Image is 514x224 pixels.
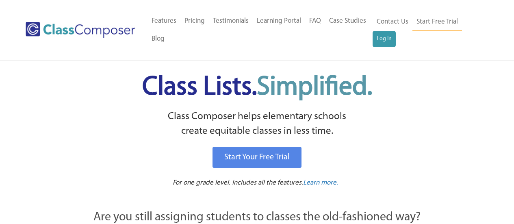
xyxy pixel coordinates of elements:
[147,12,180,30] a: Features
[373,31,396,47] a: Log In
[147,12,373,48] nav: Header Menu
[373,13,482,47] nav: Header Menu
[180,12,209,30] a: Pricing
[147,30,169,48] a: Blog
[253,12,305,30] a: Learning Portal
[257,74,372,101] span: Simplified.
[142,74,372,101] span: Class Lists.
[412,13,462,31] a: Start Free Trial
[325,12,370,30] a: Case Studies
[209,12,253,30] a: Testimonials
[303,179,338,186] span: Learn more.
[213,147,301,168] a: Start Your Free Trial
[224,153,290,161] span: Start Your Free Trial
[26,22,135,38] img: Class Composer
[173,179,303,186] span: For one grade level. Includes all the features.
[373,13,412,31] a: Contact Us
[49,109,466,139] p: Class Composer helps elementary schools create equitable classes in less time.
[305,12,325,30] a: FAQ
[303,178,338,188] a: Learn more.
